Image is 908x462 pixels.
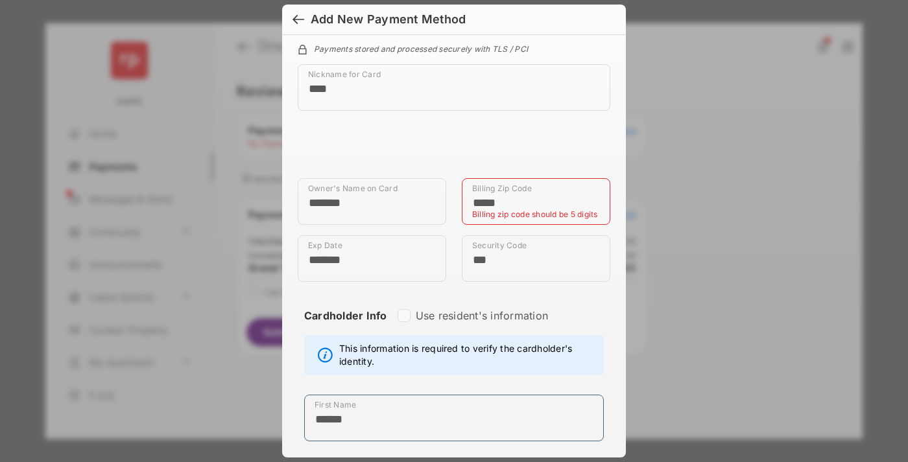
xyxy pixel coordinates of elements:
[311,12,466,27] div: Add New Payment Method
[416,309,548,322] label: Use resident's information
[298,42,610,54] div: Payments stored and processed securely with TLS / PCI
[298,121,610,178] iframe: Credit card field
[304,309,387,345] strong: Cardholder Info
[339,342,597,368] span: This information is required to verify the cardholder's identity.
